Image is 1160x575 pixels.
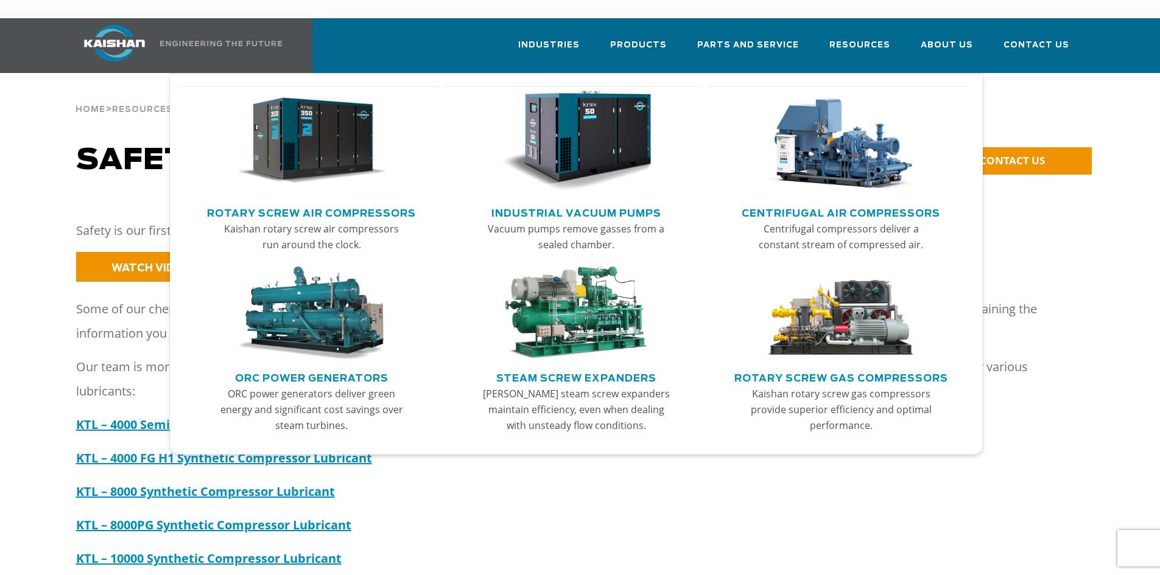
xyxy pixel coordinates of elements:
a: CONTACT US [941,147,1092,175]
a: KTL – 8000 Synthetic Compressor Lubricant [76,483,335,500]
p: [PERSON_NAME] steam screw expanders maintain efficiency, even when dealing with unsteady flow con... [481,386,671,433]
span: WATCH VIDEO [111,263,190,273]
img: thumb-Centrifugal-Air-Compressors [766,91,916,192]
span: Some of our chemical products are potentially hazardous, although it’s absolutely possible to wor... [76,301,1037,341]
img: thumb-ORC-Power-Generators [236,267,386,360]
a: Resources [829,29,890,71]
p: Kaishan rotary screw air compressors run around the clock. [217,221,407,253]
p: Kaishan rotary screw gas compressors provide superior efficiency and optimal performance. [746,386,936,433]
a: Contact Us [1004,29,1069,71]
span: Safety Data Sheets [76,146,550,175]
a: KTL – 10000 Synthetic Compressor Lubricant [76,550,342,566]
a: KTL – 4000 FG H1 Synthetic Compressor Lubricant [76,450,372,466]
span: Products [610,38,667,52]
a: Centrifugal Air Compressors [742,203,940,221]
img: Engineering the future [160,41,282,46]
span: Resources [829,38,890,52]
a: Industries [518,29,580,71]
a: Kaishan USA [69,18,284,73]
span: Industries [518,38,580,52]
a: Resources [112,103,173,114]
a: Parts and Service [697,29,799,71]
span: CONTACT US [980,153,1045,167]
p: Our team is more than happy to provide you with any safety data sheets or additional safety infor... [76,355,1063,403]
a: KTL – 8000PG Synthetic Compressor Lubricant [76,517,351,533]
img: thumb-Rotary-Screw-Air-Compressors [236,91,386,192]
a: KTL – 4000 Semi-Synthetic Compressor Lubricant [76,416,368,433]
a: Steam Screw Expanders [496,368,656,386]
p: ORC power generators deliver green energy and significant cost savings over steam turbines. [217,386,407,433]
img: thumb-Industrial-Vacuum-Pumps [501,91,651,192]
span: About Us [921,38,973,52]
div: > > > [76,73,390,119]
a: Rotary Screw Air Compressors [207,203,416,221]
a: ORC Power Generators [235,368,388,386]
a: Products [610,29,667,71]
img: kaishan logo [69,25,160,61]
img: thumb-Rotary-Screw-Gas-Compressors [766,267,916,360]
span: Home [76,106,105,114]
a: Home [76,103,105,114]
span: Parts and Service [697,38,799,52]
a: About Us [921,29,973,71]
a: WATCH VIDEO [76,252,228,282]
p: Centrifugal compressors deliver a constant stream of compressed air. [746,221,936,253]
a: Industrial Vacuum Pumps [491,203,661,221]
p: Safety is our first priority here at [GEOGRAPHIC_DATA]. Our products are engineered to keep worke... [76,218,1063,243]
span: Contact Us [1004,38,1069,52]
img: thumb-Steam-Screw-Expanders [501,267,651,360]
span: Resources [112,106,173,114]
a: Rotary Screw Gas Compressors [734,368,948,386]
p: Vacuum pumps remove gasses from a sealed chamber. [481,221,671,253]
